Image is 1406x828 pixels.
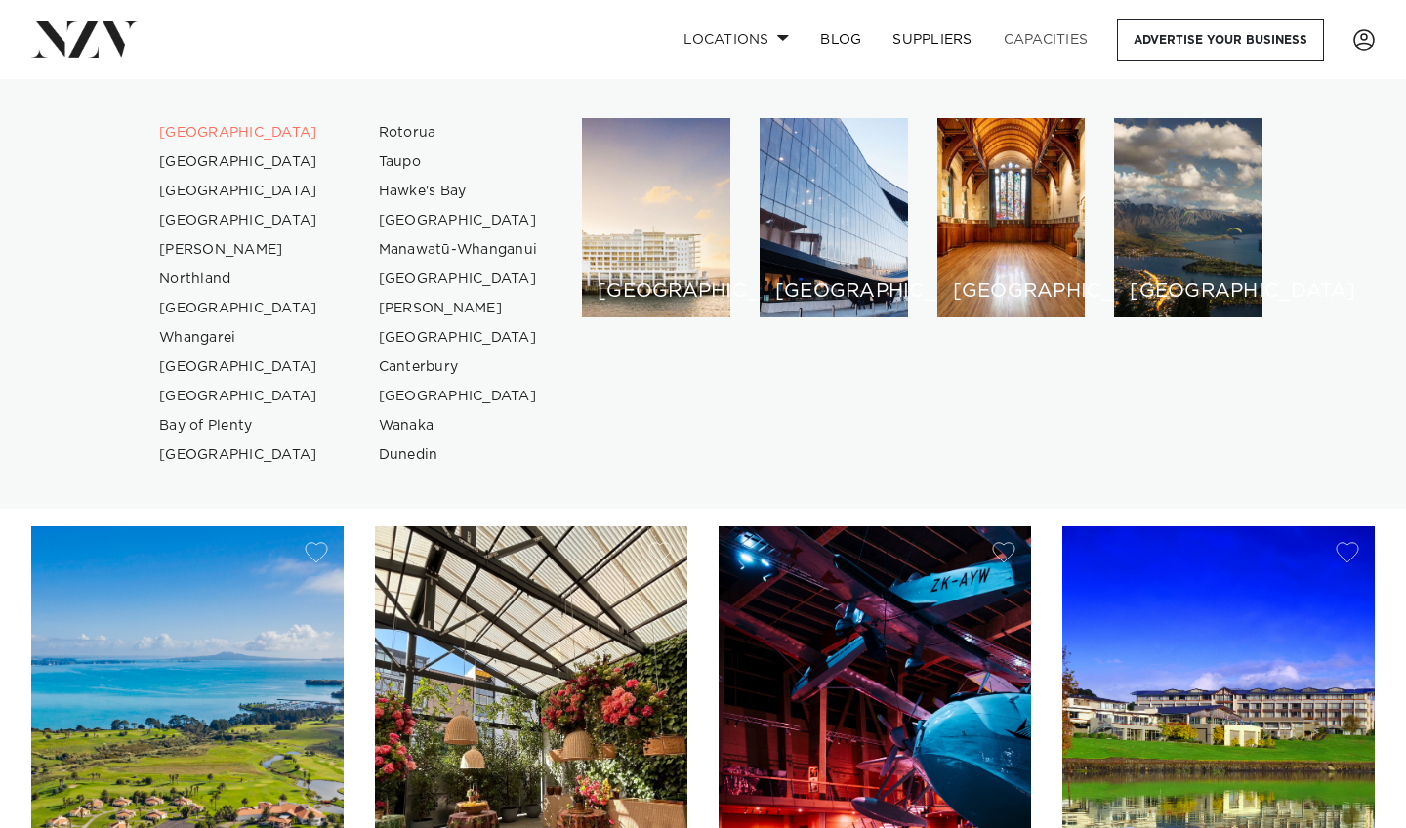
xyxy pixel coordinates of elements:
[144,382,334,411] a: [GEOGRAPHIC_DATA]
[363,440,554,470] a: Dunedin
[760,118,908,317] a: Wellington venues [GEOGRAPHIC_DATA]
[668,19,805,61] a: Locations
[582,118,730,317] a: Auckland venues [GEOGRAPHIC_DATA]
[1117,19,1324,61] a: Advertise your business
[144,206,334,235] a: [GEOGRAPHIC_DATA]
[1130,281,1247,302] h6: [GEOGRAPHIC_DATA]
[144,265,334,294] a: Northland
[31,21,138,57] img: nzv-logo.png
[363,235,554,265] a: Manawatū-Whanganui
[144,177,334,206] a: [GEOGRAPHIC_DATA]
[144,118,334,147] a: [GEOGRAPHIC_DATA]
[598,281,715,302] h6: [GEOGRAPHIC_DATA]
[363,294,554,323] a: [PERSON_NAME]
[988,19,1104,61] a: Capacities
[144,411,334,440] a: Bay of Plenty
[363,352,554,382] a: Canterbury
[805,19,877,61] a: BLOG
[775,281,892,302] h6: [GEOGRAPHIC_DATA]
[144,294,334,323] a: [GEOGRAPHIC_DATA]
[144,235,334,265] a: [PERSON_NAME]
[363,177,554,206] a: Hawke's Bay
[363,206,554,235] a: [GEOGRAPHIC_DATA]
[363,118,554,147] a: Rotorua
[144,352,334,382] a: [GEOGRAPHIC_DATA]
[1114,118,1262,317] a: Queenstown venues [GEOGRAPHIC_DATA]
[363,411,554,440] a: Wanaka
[144,147,334,177] a: [GEOGRAPHIC_DATA]
[363,323,554,352] a: [GEOGRAPHIC_DATA]
[144,440,334,470] a: [GEOGRAPHIC_DATA]
[953,281,1070,302] h6: [GEOGRAPHIC_DATA]
[877,19,987,61] a: SUPPLIERS
[937,118,1086,317] a: Christchurch venues [GEOGRAPHIC_DATA]
[363,147,554,177] a: Taupo
[144,323,334,352] a: Whangarei
[363,382,554,411] a: [GEOGRAPHIC_DATA]
[363,265,554,294] a: [GEOGRAPHIC_DATA]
